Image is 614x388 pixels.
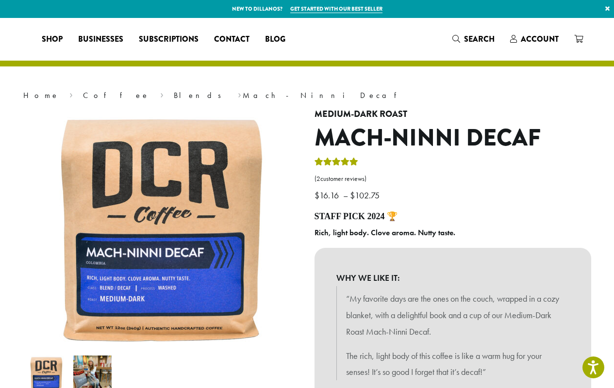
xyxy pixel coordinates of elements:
[315,190,319,201] span: $
[521,33,559,45] span: Account
[78,33,123,46] span: Businesses
[315,211,591,222] h4: STAFF PICK 2024 🏆
[139,33,199,46] span: Subscriptions
[346,348,560,381] p: The rich, light body of this coffee is like a warm hug for your senses! It’s so good I forget tha...
[315,227,455,238] b: Rich, light body. Clove aroma. Nutty taste.
[238,86,241,101] span: ›
[83,90,149,100] a: Coffee
[315,174,591,184] a: (2customer reviews)
[214,33,249,46] span: Contact
[42,33,63,46] span: Shop
[34,32,70,47] a: Shop
[174,90,228,100] a: Blends
[40,109,283,352] img: Mach-Ninni Decaf
[343,190,348,201] span: –
[160,86,164,101] span: ›
[315,124,591,152] h1: Mach-Ninni Decaf
[23,90,59,100] a: Home
[346,291,560,339] p: “My favorite days are the ones on the couch, wrapped in a cozy blanket, with a delightful book an...
[350,190,355,201] span: $
[464,33,495,45] span: Search
[316,175,320,183] span: 2
[290,5,382,13] a: Get started with our best seller
[336,270,569,286] b: WHY WE LIKE IT:
[350,190,382,201] bdi: 102.75
[23,90,591,101] nav: Breadcrumb
[69,86,73,101] span: ›
[265,33,285,46] span: Blog
[315,156,358,171] div: Rated 5.00 out of 5
[315,109,591,120] h4: Medium-Dark Roast
[445,31,502,47] a: Search
[315,190,341,201] bdi: 16.16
